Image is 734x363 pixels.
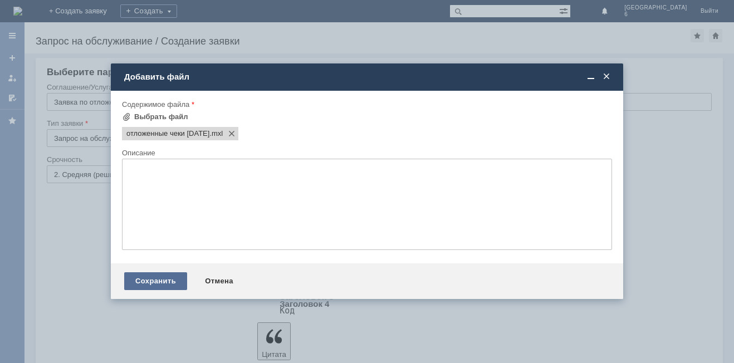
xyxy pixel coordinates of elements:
[122,149,610,156] div: Описание
[209,129,223,138] span: отложенные чеки 27.09.2025 г.mxl
[585,72,596,82] span: Свернуть (Ctrl + M)
[134,112,188,121] div: Выбрать файл
[124,72,612,82] div: Добавить файл
[601,72,612,82] span: Закрыть
[4,4,163,22] div: Добрый день! Просьба удалить отложенные чеки за [DATE]Спасибо .
[126,129,209,138] span: отложенные чеки 27.09.2025 г.mxl
[122,101,610,108] div: Содержимое файла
